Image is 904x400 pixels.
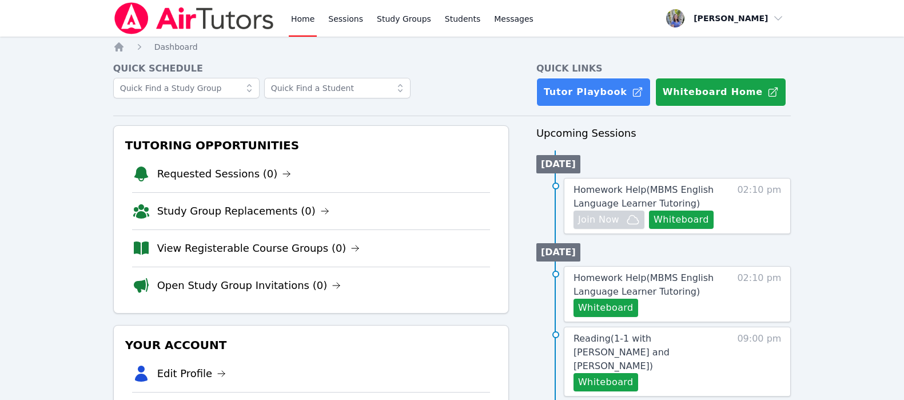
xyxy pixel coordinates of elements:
[655,78,786,106] button: Whiteboard Home
[536,155,580,173] li: [DATE]
[574,333,670,371] span: Reading ( 1-1 with [PERSON_NAME] and [PERSON_NAME] )
[536,62,791,76] h4: Quick Links
[157,240,360,256] a: View Registerable Course Groups (0)
[574,272,714,297] span: Homework Help ( MBMS English Language Learner Tutoring )
[737,332,781,391] span: 09:00 pm
[578,213,619,227] span: Join Now
[157,203,329,219] a: Study Group Replacements (0)
[574,332,730,373] a: Reading(1-1 with [PERSON_NAME] and [PERSON_NAME])
[536,125,791,141] h3: Upcoming Sessions
[113,62,509,76] h4: Quick Schedule
[574,271,730,299] a: Homework Help(MBMS English Language Learner Tutoring)
[536,78,651,106] a: Tutor Playbook
[113,2,275,34] img: Air Tutors
[154,41,198,53] a: Dashboard
[157,366,226,382] a: Edit Profile
[154,42,198,52] span: Dashboard
[737,271,781,317] span: 02:10 pm
[157,166,292,182] a: Requested Sessions (0)
[574,299,638,317] button: Whiteboard
[574,373,638,391] button: Whiteboard
[113,78,260,98] input: Quick Find a Study Group
[123,135,499,156] h3: Tutoring Opportunities
[737,183,781,229] span: 02:10 pm
[649,211,714,229] button: Whiteboard
[157,278,341,294] a: Open Study Group Invitations (0)
[574,211,644,229] button: Join Now
[264,78,411,98] input: Quick Find a Student
[574,183,730,211] a: Homework Help(MBMS English Language Learner Tutoring)
[113,41,791,53] nav: Breadcrumb
[574,184,714,209] span: Homework Help ( MBMS English Language Learner Tutoring )
[123,335,499,355] h3: Your Account
[494,13,533,25] span: Messages
[536,243,580,262] li: [DATE]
